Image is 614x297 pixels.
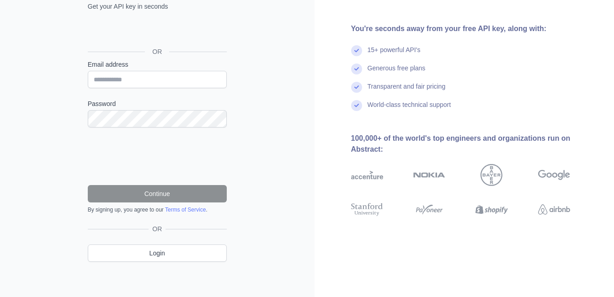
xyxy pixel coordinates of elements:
[83,21,230,41] iframe: Sign in with Google Button
[88,99,227,108] label: Password
[481,164,502,186] img: bayer
[351,202,383,217] img: stanford university
[351,45,362,56] img: check mark
[351,164,383,186] img: accenture
[88,2,227,11] p: Get your API key in seconds
[351,100,362,111] img: check mark
[145,47,169,56] span: OR
[538,164,570,186] img: google
[351,23,600,34] div: You're seconds away from your free API key, along with:
[413,202,445,217] img: payoneer
[351,82,362,93] img: check mark
[351,64,362,74] img: check mark
[368,64,426,82] div: Generous free plans
[88,138,227,174] iframe: reCAPTCHA
[475,202,507,217] img: shopify
[368,82,446,100] div: Transparent and fair pricing
[368,45,421,64] div: 15+ powerful API's
[88,206,227,213] div: By signing up, you agree to our .
[413,164,445,186] img: nokia
[88,60,227,69] label: Email address
[538,202,570,217] img: airbnb
[88,244,227,262] a: Login
[165,207,206,213] a: Terms of Service
[88,185,227,202] button: Continue
[351,133,600,155] div: 100,000+ of the world's top engineers and organizations run on Abstract:
[368,100,451,118] div: World-class technical support
[149,224,166,233] span: OR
